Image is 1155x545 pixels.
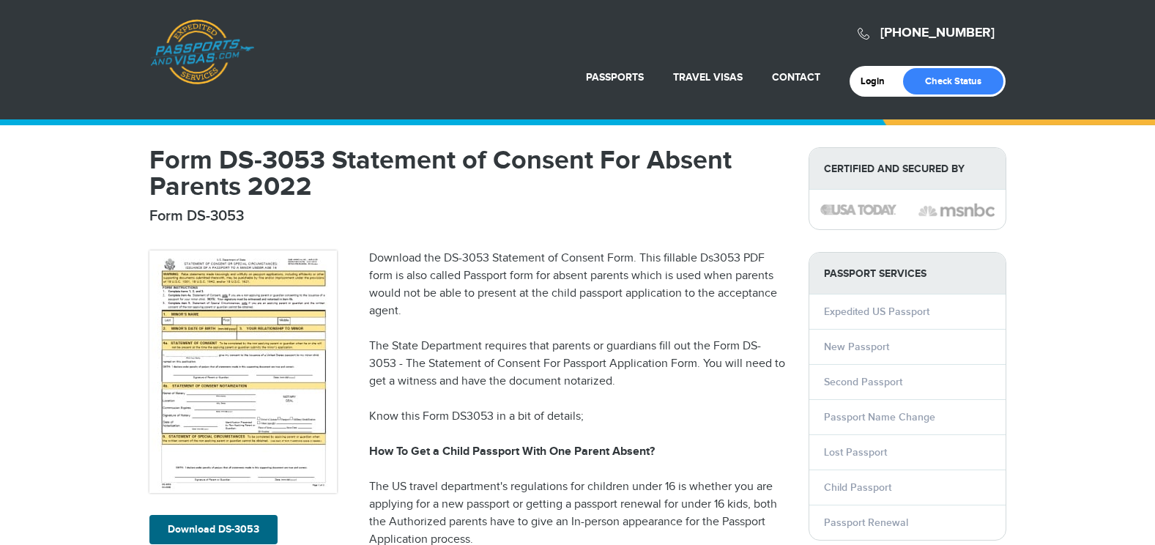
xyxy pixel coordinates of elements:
a: Second Passport [824,376,902,388]
strong: How To Get a Child Passport With One Parent Absent? [369,445,655,459]
a: Download DS-3053 [149,515,278,544]
a: Travel Visas [673,71,743,84]
a: Passport Renewal [824,516,908,529]
p: The State Department requires that parents or guardians fill out the Form DS-3053 - The Statement... [369,338,787,390]
a: Contact [772,71,820,84]
a: Passport Name Change [824,411,935,423]
a: Passports & [DOMAIN_NAME] [150,19,254,85]
h2: Form DS-3053 [149,207,787,225]
a: Login [861,75,895,87]
a: [PHONE_NUMBER] [880,25,995,41]
p: Know this Form DS3053 in a bit of details; [369,408,787,426]
a: New Passport [824,341,889,353]
strong: Certified and Secured by [809,148,1006,190]
a: Check Status [903,68,1003,94]
h1: Form DS-3053 Statement of Consent For Absent Parents 2022 [149,147,787,200]
a: Passports [586,71,644,84]
img: DS-3053 [149,251,337,493]
img: image description [918,201,995,219]
a: Expedited US Passport [824,305,929,318]
img: image description [820,204,896,215]
a: Child Passport [824,481,891,494]
p: Download the DS-3053 Statement of Consent Form. This fillable Ds3053 PDF form is also called Pass... [369,250,787,320]
a: Lost Passport [824,446,887,459]
strong: PASSPORT SERVICES [809,253,1006,294]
